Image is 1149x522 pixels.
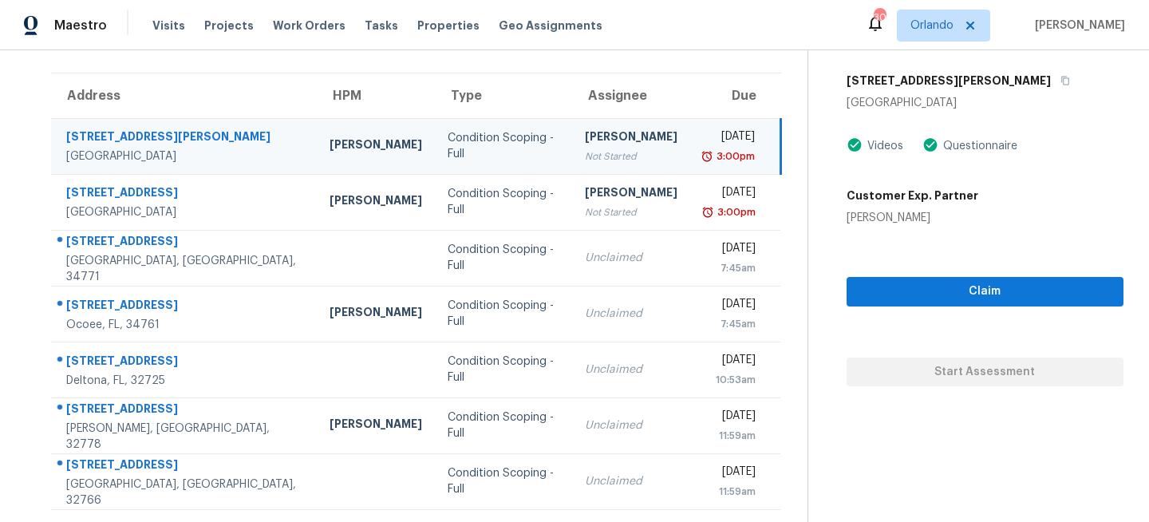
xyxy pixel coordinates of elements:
[585,473,677,489] div: Unclaimed
[1029,18,1125,34] span: [PERSON_NAME]
[874,10,885,26] div: 30
[585,184,677,204] div: [PERSON_NAME]
[585,250,677,266] div: Unclaimed
[703,316,756,332] div: 7:45am
[703,352,756,372] div: [DATE]
[365,20,398,31] span: Tasks
[273,18,345,34] span: Work Orders
[922,136,938,153] img: Artifact Present Icon
[66,477,304,508] div: [GEOGRAPHIC_DATA], [GEOGRAPHIC_DATA], 32766
[204,18,254,34] span: Projects
[585,362,677,378] div: Unclaimed
[435,73,572,118] th: Type
[66,457,304,477] div: [STREET_ADDRESS]
[938,138,1017,154] div: Questionnaire
[703,240,756,260] div: [DATE]
[585,417,677,433] div: Unclaimed
[585,306,677,322] div: Unclaimed
[66,317,304,333] div: Ocoee, FL, 34761
[51,73,317,118] th: Address
[703,484,756,500] div: 11:59am
[448,242,559,274] div: Condition Scoping - Full
[863,138,903,154] div: Videos
[66,233,304,253] div: [STREET_ADDRESS]
[66,373,304,389] div: Deltona, FL, 32725
[417,18,480,34] span: Properties
[66,148,304,164] div: [GEOGRAPHIC_DATA]
[448,130,559,162] div: Condition Scoping - Full
[448,186,559,218] div: Condition Scoping - Full
[847,210,978,226] div: [PERSON_NAME]
[847,136,863,153] img: Artifact Present Icon
[66,401,304,421] div: [STREET_ADDRESS]
[703,184,756,204] div: [DATE]
[330,192,422,212] div: [PERSON_NAME]
[690,73,780,118] th: Due
[317,73,435,118] th: HPM
[847,95,1123,111] div: [GEOGRAPHIC_DATA]
[66,297,304,317] div: [STREET_ADDRESS]
[585,204,677,220] div: Not Started
[330,136,422,156] div: [PERSON_NAME]
[448,465,559,497] div: Condition Scoping - Full
[66,129,304,148] div: [STREET_ADDRESS][PERSON_NAME]
[66,353,304,373] div: [STREET_ADDRESS]
[152,18,185,34] span: Visits
[330,416,422,436] div: [PERSON_NAME]
[499,18,602,34] span: Geo Assignments
[703,464,756,484] div: [DATE]
[66,184,304,204] div: [STREET_ADDRESS]
[330,304,422,324] div: [PERSON_NAME]
[847,277,1123,306] button: Claim
[703,129,755,148] div: [DATE]
[585,129,677,148] div: [PERSON_NAME]
[847,188,978,204] h5: Customer Exp. Partner
[54,18,107,34] span: Maestro
[703,372,756,388] div: 10:53am
[572,73,690,118] th: Assignee
[847,73,1051,89] h5: [STREET_ADDRESS][PERSON_NAME]
[66,204,304,220] div: [GEOGRAPHIC_DATA]
[66,421,304,453] div: [PERSON_NAME], [GEOGRAPHIC_DATA], 32778
[66,253,304,285] div: [GEOGRAPHIC_DATA], [GEOGRAPHIC_DATA], 34771
[585,148,677,164] div: Not Started
[859,282,1111,302] span: Claim
[910,18,954,34] span: Orlando
[714,204,756,220] div: 3:00pm
[703,428,756,444] div: 11:59am
[703,408,756,428] div: [DATE]
[713,148,755,164] div: 3:00pm
[701,204,714,220] img: Overdue Alarm Icon
[448,354,559,386] div: Condition Scoping - Full
[703,296,756,316] div: [DATE]
[448,409,559,441] div: Condition Scoping - Full
[448,298,559,330] div: Condition Scoping - Full
[703,260,756,276] div: 7:45am
[701,148,713,164] img: Overdue Alarm Icon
